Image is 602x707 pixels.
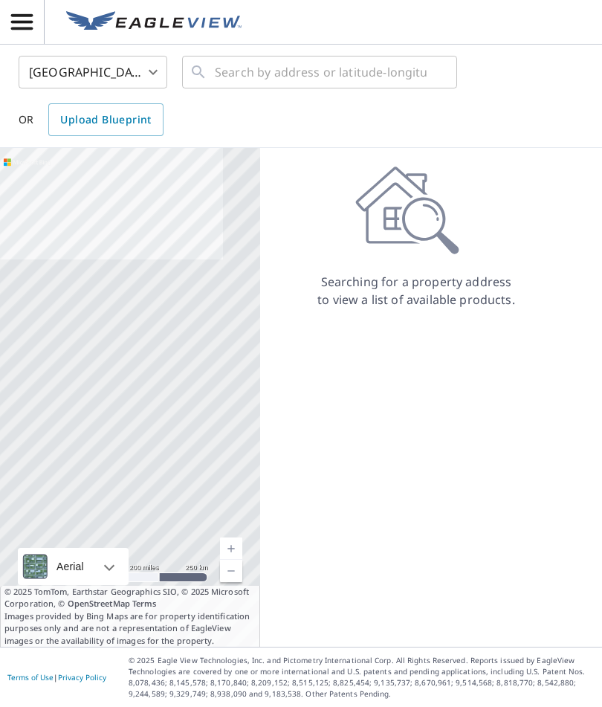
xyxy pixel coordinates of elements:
span: © 2025 TomTom, Earthstar Geographics SIO, © 2025 Microsoft Corporation, © [4,586,256,610]
a: Upload Blueprint [48,103,163,136]
a: OpenStreetMap [68,598,130,609]
p: Searching for a property address to view a list of available products. [317,273,516,309]
div: Aerial [52,548,88,585]
div: Aerial [18,548,129,585]
div: [GEOGRAPHIC_DATA] [19,51,167,93]
a: Terms [132,598,157,609]
p: © 2025 Eagle View Technologies, Inc. and Pictometry International Corp. All Rights Reserved. Repo... [129,655,595,700]
span: Upload Blueprint [60,111,151,129]
a: EV Logo [57,2,250,42]
div: OR [19,103,164,136]
input: Search by address or latitude-longitude [215,51,427,93]
img: EV Logo [66,11,242,33]
p: | [7,673,106,682]
a: Current Level 5, Zoom In [220,537,242,560]
a: Privacy Policy [58,672,106,682]
a: Current Level 5, Zoom Out [220,560,242,582]
a: Terms of Use [7,672,54,682]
